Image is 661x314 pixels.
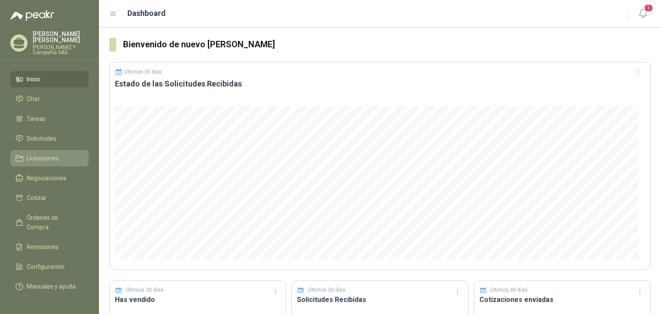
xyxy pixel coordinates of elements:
[115,79,645,89] h3: Estado de las Solicitudes Recibidas
[33,31,89,43] p: [PERSON_NAME] [PERSON_NAME]
[27,213,80,232] span: Órdenes de Compra
[115,294,281,305] h3: Has vendido
[308,286,346,294] p: Últimos 30 días
[27,134,56,143] span: Solicitudes
[10,170,89,186] a: Negociaciones
[10,209,89,235] a: Órdenes de Compra
[479,294,645,305] h3: Cotizaciones enviadas
[27,154,59,163] span: Licitaciones
[27,74,40,84] span: Inicio
[27,282,76,291] span: Manuales y ayuda
[33,45,89,55] p: [PERSON_NAME] Y Compañía SAS
[635,6,651,22] button: 1
[10,130,89,147] a: Solicitudes
[10,111,89,127] a: Tareas
[10,150,89,166] a: Licitaciones
[27,114,46,123] span: Tareas
[10,71,89,87] a: Inicio
[644,4,653,12] span: 1
[124,69,162,75] p: Últimos 30 días
[10,239,89,255] a: Remisiones
[27,242,59,252] span: Remisiones
[27,94,40,104] span: Chat
[27,173,66,183] span: Negociaciones
[490,286,528,294] p: Últimos 30 días
[10,91,89,107] a: Chat
[10,259,89,275] a: Configuración
[123,38,651,51] h3: Bienvenido de nuevo [PERSON_NAME]
[126,286,164,294] p: Últimos 30 días
[10,278,89,295] a: Manuales y ayuda
[297,294,463,305] h3: Solicitudes Recibidas
[27,262,65,271] span: Configuración
[27,193,46,203] span: Cotizar
[10,10,54,21] img: Logo peakr
[10,190,89,206] a: Cotizar
[127,7,166,19] h1: Dashboard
